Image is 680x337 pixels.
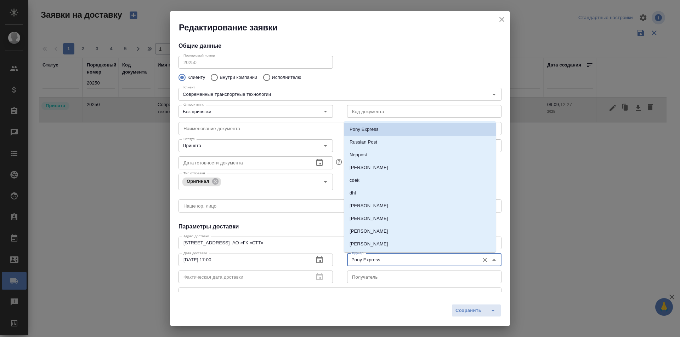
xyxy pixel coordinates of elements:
[489,89,499,99] button: Open
[350,202,388,209] p: [PERSON_NAME]
[350,151,367,158] p: Neppost
[182,178,221,186] div: Оригинал
[183,240,497,245] textarea: [STREET_ADDRESS] АО «ГК «СТТ»
[350,228,388,235] p: [PERSON_NAME]
[321,106,330,116] button: Open
[321,141,330,151] button: Open
[220,74,257,81] p: Внутри компании
[321,177,330,187] button: Open
[350,126,379,133] p: Pony Express
[455,307,481,315] span: Сохранить
[179,22,510,33] h2: Редактирование заявки
[350,139,377,146] p: Russian Post
[452,304,501,317] div: split button
[178,222,501,231] h4: Параметры доставки
[187,74,205,81] p: Клиенту
[350,190,356,197] p: dhl
[272,74,301,81] p: Исполнителю
[350,177,359,184] p: cdek
[350,215,388,222] p: [PERSON_NAME]
[178,42,501,50] h4: Общие данные
[480,255,490,265] button: Очистить
[350,240,388,248] p: [PERSON_NAME]
[452,304,485,317] button: Сохранить
[489,255,499,265] button: Close
[334,157,344,167] button: Если заполнить эту дату, автоматически создастся заявка, чтобы забрать готовые документы
[350,164,388,171] p: [PERSON_NAME]
[497,14,507,25] button: close
[182,179,214,184] span: Оригинал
